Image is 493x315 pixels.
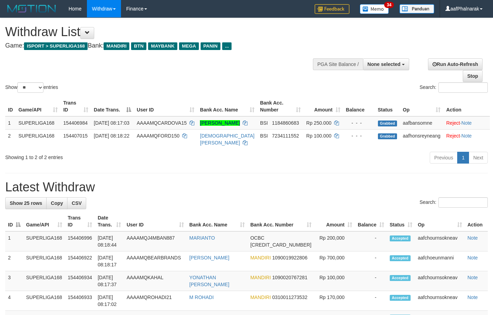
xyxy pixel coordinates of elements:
[94,120,129,126] span: [DATE] 08:17:03
[457,152,469,164] a: 1
[5,82,58,93] label: Show entries
[72,200,82,206] span: CSV
[461,120,472,126] a: Note
[201,42,220,50] span: PANIN
[415,231,465,251] td: aafchournsokneav
[272,120,299,126] span: Copy 1184860683 to clipboard
[250,275,271,280] span: MANDIRI
[16,116,60,130] td: SUPERLIGA168
[378,133,397,139] span: Grabbed
[23,231,65,251] td: SUPERLIGA168
[5,251,23,271] td: 2
[67,197,86,209] a: CSV
[23,291,65,311] td: SUPERLIGA168
[384,2,394,8] span: 34
[5,231,23,251] td: 1
[189,275,229,287] a: YONATHAN [PERSON_NAME]
[65,271,95,291] td: 154406934
[63,133,88,139] span: 154407015
[314,251,355,271] td: Rp 700,000
[23,251,65,271] td: SUPERLIGA168
[461,133,472,139] a: Note
[197,97,257,116] th: Bank Acc. Name: activate to sort column ascending
[187,212,248,231] th: Bank Acc. Name: activate to sort column ascending
[315,4,349,14] img: Feedback.jpg
[124,231,186,251] td: AAAAMQJ4MBAN887
[189,235,215,241] a: MARIANTO
[390,295,411,301] span: Accepted
[306,133,331,139] span: Rp 100.000
[60,97,91,116] th: Trans ID: activate to sort column ascending
[378,121,397,126] span: Grabbed
[91,97,134,116] th: Date Trans.: activate to sort column descending
[5,151,200,161] div: Showing 1 to 2 of 2 entries
[314,231,355,251] td: Rp 200,000
[5,97,16,116] th: ID
[5,129,16,149] td: 2
[5,3,58,14] img: MOTION_logo.png
[438,197,488,208] input: Search:
[16,97,60,116] th: Game/API: activate to sort column ascending
[346,119,372,126] div: - - -
[250,242,312,248] span: Copy 693816522488 to clipboard
[95,291,124,311] td: [DATE] 08:17:02
[443,97,490,116] th: Action
[400,129,444,149] td: aafhonsreyneang
[137,133,179,139] span: AAAAMQFORD150
[468,275,478,280] a: Note
[250,295,271,300] span: MANDIRI
[420,82,488,93] label: Search:
[415,271,465,291] td: aafchournsokneav
[5,197,47,209] a: Show 25 rows
[124,212,186,231] th: User ID: activate to sort column ascending
[95,231,124,251] td: [DATE] 08:18:44
[5,116,16,130] td: 1
[95,212,124,231] th: Date Trans.: activate to sort column ascending
[248,212,314,231] th: Bank Acc. Number: activate to sort column ascending
[355,271,387,291] td: -
[124,251,186,271] td: AAAAMQBEARBRANDS
[400,97,444,116] th: Op: activate to sort column ascending
[375,97,400,116] th: Status
[343,97,375,116] th: Balance
[463,70,483,82] a: Stop
[95,271,124,291] td: [DATE] 08:17:37
[314,271,355,291] td: Rp 100,000
[17,82,43,93] select: Showentries
[23,212,65,231] th: Game/API: activate to sort column ascending
[415,291,465,311] td: aafchournsokneav
[360,4,389,14] img: Button%20Memo.svg
[355,212,387,231] th: Balance: activate to sort column ascending
[399,4,434,14] img: panduan.png
[415,251,465,271] td: aafchoeunmanni
[137,120,187,126] span: AAAAMQCARDOVA15
[23,271,65,291] td: SUPERLIGA168
[200,120,240,126] a: [PERSON_NAME]
[390,235,411,241] span: Accepted
[443,129,490,149] td: ·
[5,25,322,39] h1: Withdraw List
[430,152,458,164] a: Previous
[304,97,343,116] th: Amount: activate to sort column ascending
[65,212,95,231] th: Trans ID: activate to sort column ascending
[272,255,307,260] span: Copy 1090019922806 to clipboard
[250,235,264,241] span: OCBC
[313,58,363,70] div: PGA Site Balance /
[5,291,23,311] td: 4
[46,197,67,209] a: Copy
[468,255,478,260] a: Note
[446,133,460,139] a: Reject
[314,291,355,311] td: Rp 170,000
[468,295,478,300] a: Note
[5,42,322,49] h4: Game: Bank:
[95,251,124,271] td: [DATE] 08:18:17
[65,251,95,271] td: 154406922
[420,197,488,208] label: Search:
[189,255,229,260] a: [PERSON_NAME]
[94,133,129,139] span: [DATE] 08:18:22
[134,97,197,116] th: User ID: activate to sort column ascending
[400,116,444,130] td: aafbansomne
[124,271,186,291] td: AAAAMQKAHAL
[63,120,88,126] span: 154406984
[250,255,271,260] span: MANDIRI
